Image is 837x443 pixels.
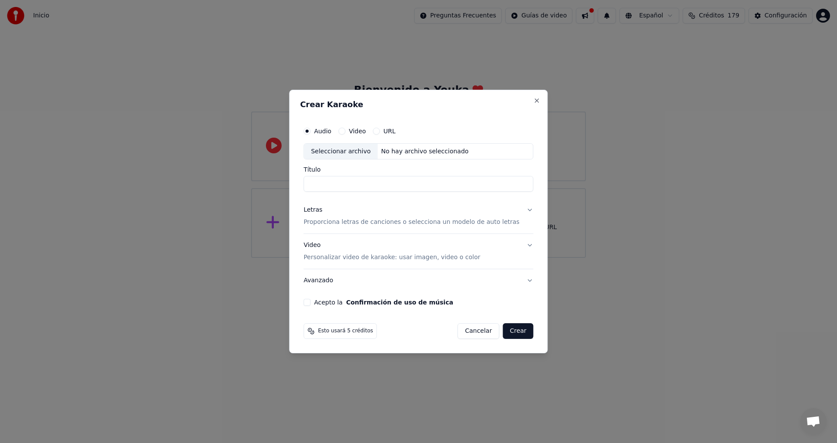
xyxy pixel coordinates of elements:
[304,144,378,159] div: Seleccionar archivo
[314,299,453,305] label: Acepto la
[303,241,480,262] div: Video
[303,253,480,262] p: Personalizar video de karaoke: usar imagen, video o color
[458,323,500,339] button: Cancelar
[303,199,533,234] button: LetrasProporciona letras de canciones o selecciona un modelo de auto letras
[349,128,366,134] label: Video
[346,299,453,305] button: Acepto la
[314,128,331,134] label: Audio
[303,234,533,269] button: VideoPersonalizar video de karaoke: usar imagen, video o color
[303,167,533,173] label: Título
[303,218,519,227] p: Proporciona letras de canciones o selecciona un modelo de auto letras
[303,206,322,215] div: Letras
[503,323,533,339] button: Crear
[303,269,533,292] button: Avanzado
[378,147,472,156] div: No hay archivo seleccionado
[300,101,537,108] h2: Crear Karaoke
[383,128,395,134] label: URL
[318,328,373,335] span: Esto usará 5 créditos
